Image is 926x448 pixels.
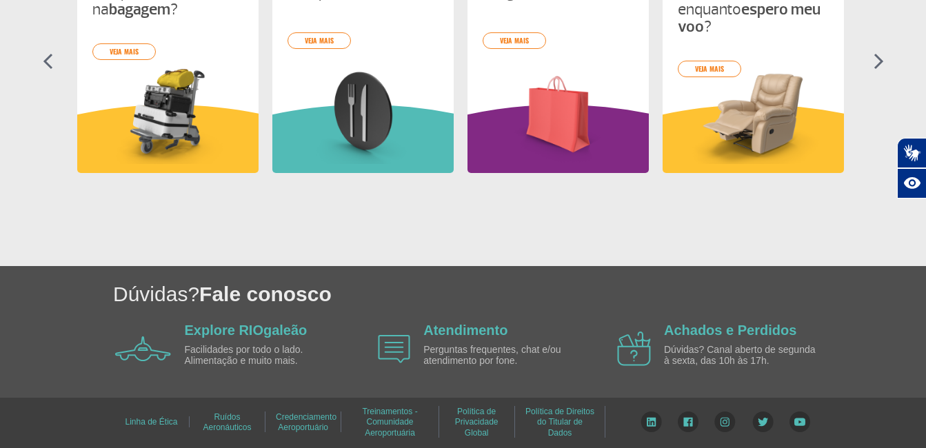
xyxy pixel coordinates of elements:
img: Facebook [678,411,698,432]
img: card%20informa%C3%A7%C3%B5es%204.png [678,65,829,164]
a: Credenciamento Aeroportuário [276,407,336,437]
p: Perguntas frequentes, chat e/ou atendimento por fone. [423,345,582,366]
div: Plugin de acessibilidade da Hand Talk. [897,138,926,198]
img: seta-direita [874,53,884,70]
span: Fale conosco [199,283,332,305]
a: veja mais [92,43,156,60]
img: card%20informa%C3%A7%C3%B5es%201.png [92,65,243,164]
img: Instagram [714,411,736,432]
img: amareloInformacoesUteis.svg [77,105,259,173]
a: Política de Privacidade Global [455,402,499,442]
img: LinkedIn [641,411,662,432]
img: airplane icon [617,332,651,366]
a: veja mais [288,32,351,49]
a: Política de Direitos do Titular de Dados [525,402,594,442]
a: Atendimento [423,323,507,338]
p: Facilidades por todo o lado. Alimentação e muito mais. [185,345,343,366]
img: airplane icon [115,336,171,361]
button: Abrir recursos assistivos. [897,168,926,198]
a: Linha de Ética [125,412,177,431]
img: roxoInformacoesUteis.svg [467,105,649,173]
a: veja mais [483,32,546,49]
a: Ruídos Aeronáuticos [203,407,251,437]
img: seta-esquerda [43,53,53,70]
img: Twitter [752,411,774,432]
a: Treinamentos - Comunidade Aeroportuária [362,402,417,442]
img: YouTube [789,411,810,432]
img: verdeInformacoesUteis.svg [272,105,454,173]
img: card%20informa%C3%A7%C3%B5es%206.png [483,65,634,164]
img: amareloInformacoesUteis.svg [663,105,844,173]
a: veja mais [678,61,741,77]
img: airplane icon [378,335,410,363]
a: Explore RIOgaleão [185,323,308,338]
img: card%20informa%C3%A7%C3%B5es%208.png [288,65,439,164]
p: Dúvidas? Canal aberto de segunda à sexta, das 10h às 17h. [664,345,823,366]
button: Abrir tradutor de língua de sinais. [897,138,926,168]
h1: Dúvidas? [113,280,926,308]
a: Achados e Perdidos [664,323,796,338]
